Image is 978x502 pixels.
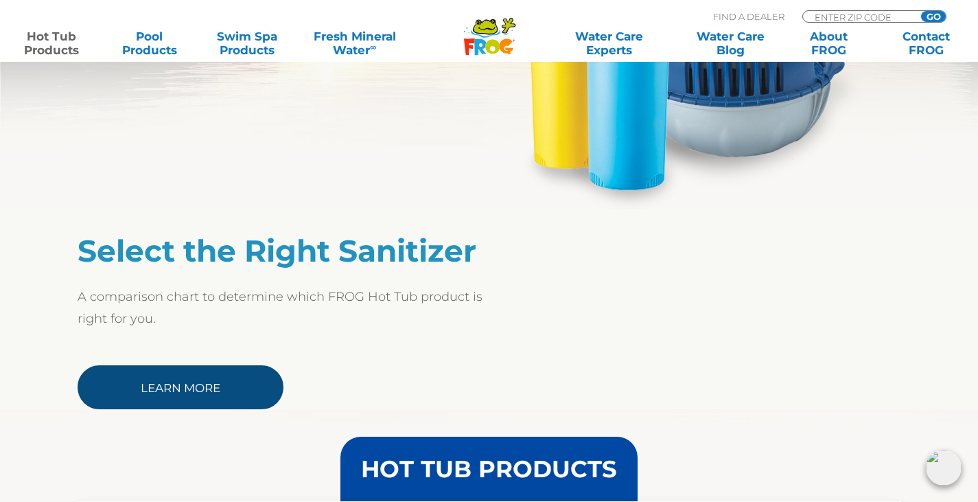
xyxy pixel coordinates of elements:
[209,30,286,57] a: Swim SpaProducts
[361,457,617,481] h3: HOT TUB PRODUCTS
[78,286,489,330] p: A comparison chart to determine which FROG Hot Tub product is right for you.
[791,30,867,57] a: AboutFROG
[921,11,946,22] input: GO
[78,365,283,409] a: Learn More
[307,30,402,57] a: Fresh MineralWater∞
[926,450,962,486] img: openIcon
[888,30,964,57] a: ContactFROG
[111,30,187,57] a: PoolProducts
[78,233,489,269] h2: Select the Right Sanitizer
[14,30,90,57] a: Hot TubProducts
[548,30,671,57] a: Water CareExperts
[813,11,906,23] input: Zip Code Form
[692,30,769,57] a: Water CareBlog
[370,42,376,52] sup: ∞
[713,10,784,23] p: Find A Dealer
